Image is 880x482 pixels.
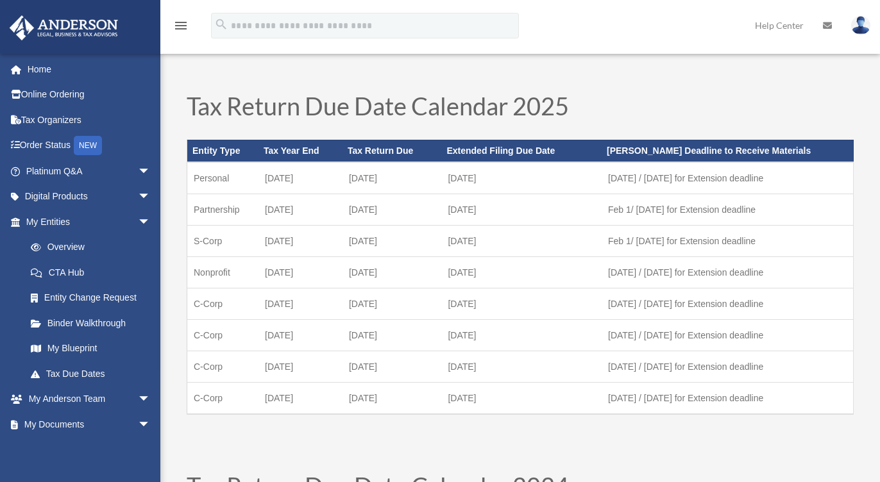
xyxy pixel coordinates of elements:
[173,18,189,33] i: menu
[343,256,442,288] td: [DATE]
[343,351,442,382] td: [DATE]
[343,140,442,162] th: Tax Return Due
[18,260,170,285] a: CTA Hub
[602,140,853,162] th: [PERSON_NAME] Deadline to Receive Materials
[138,437,164,463] span: arrow_drop_down
[602,256,853,288] td: [DATE] / [DATE] for Extension deadline
[9,107,170,133] a: Tax Organizers
[441,225,602,256] td: [DATE]
[9,158,170,184] a: Platinum Q&Aarrow_drop_down
[18,285,170,311] a: Entity Change Request
[138,386,164,413] span: arrow_drop_down
[602,162,853,194] td: [DATE] / [DATE] for Extension deadline
[602,194,853,225] td: Feb 1/ [DATE] for Extension deadline
[441,288,602,319] td: [DATE]
[258,140,343,162] th: Tax Year End
[9,411,170,437] a: My Documentsarrow_drop_down
[343,319,442,351] td: [DATE]
[441,382,602,414] td: [DATE]
[18,235,170,260] a: Overview
[6,15,122,40] img: Anderson Advisors Platinum Portal
[18,361,164,386] a: Tax Due Dates
[18,310,170,336] a: Binder Walkthrough
[138,411,164,438] span: arrow_drop_down
[602,351,853,382] td: [DATE] / [DATE] for Extension deadline
[441,162,602,194] td: [DATE]
[343,225,442,256] td: [DATE]
[441,140,602,162] th: Extended Filing Due Date
[258,351,343,382] td: [DATE]
[138,209,164,235] span: arrow_drop_down
[343,162,442,194] td: [DATE]
[187,94,854,124] h1: Tax Return Due Date Calendar 2025
[258,194,343,225] td: [DATE]
[441,351,602,382] td: [DATE]
[258,382,343,414] td: [DATE]
[9,133,170,159] a: Order StatusNEW
[602,319,853,351] td: [DATE] / [DATE] for Extension deadline
[187,194,259,225] td: Partnership
[441,194,602,225] td: [DATE]
[187,162,259,194] td: Personal
[602,382,853,414] td: [DATE] / [DATE] for Extension deadline
[258,162,343,194] td: [DATE]
[441,256,602,288] td: [DATE]
[187,140,259,162] th: Entity Type
[9,82,170,108] a: Online Ordering
[138,184,164,210] span: arrow_drop_down
[187,382,259,414] td: C-Corp
[9,209,170,235] a: My Entitiesarrow_drop_down
[258,288,343,319] td: [DATE]
[602,288,853,319] td: [DATE] / [DATE] for Extension deadline
[9,437,170,463] a: Online Learningarrow_drop_down
[851,16,870,35] img: User Pic
[138,158,164,185] span: arrow_drop_down
[9,56,170,82] a: Home
[258,319,343,351] td: [DATE]
[187,225,259,256] td: S-Corp
[343,194,442,225] td: [DATE]
[173,22,189,33] a: menu
[74,136,102,155] div: NEW
[9,386,170,412] a: My Anderson Teamarrow_drop_down
[187,288,259,319] td: C-Corp
[9,184,170,210] a: Digital Productsarrow_drop_down
[441,319,602,351] td: [DATE]
[343,288,442,319] td: [DATE]
[187,351,259,382] td: C-Corp
[18,336,170,361] a: My Blueprint
[343,382,442,414] td: [DATE]
[258,256,343,288] td: [DATE]
[187,319,259,351] td: C-Corp
[602,225,853,256] td: Feb 1/ [DATE] for Extension deadline
[258,225,343,256] td: [DATE]
[214,17,228,31] i: search
[187,256,259,288] td: Nonprofit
